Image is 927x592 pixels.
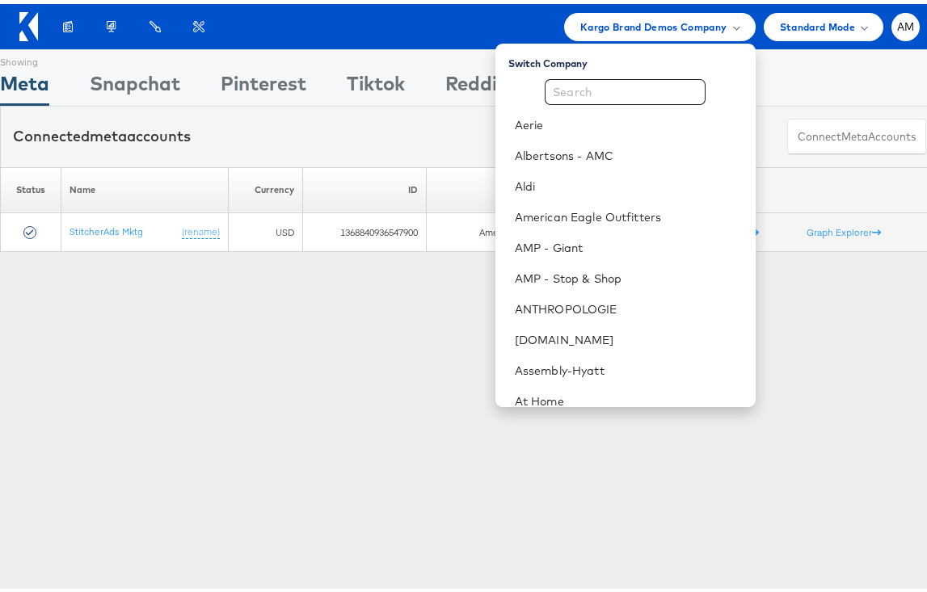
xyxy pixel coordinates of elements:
[1,163,61,209] th: Status
[70,221,143,233] a: StitcherAds Mktg
[515,328,743,344] a: [DOMAIN_NAME]
[515,236,743,252] a: AMP - Giant
[515,359,743,375] a: Assembly-Hyatt
[61,163,229,209] th: Name
[515,205,743,221] a: American Eagle Outfitters
[580,15,727,31] span: Kargo Brand Demos Company
[13,122,191,143] div: Connected accounts
[229,163,303,209] th: Currency
[897,18,915,28] span: AM
[426,163,616,209] th: Timezone
[347,65,405,102] div: Tiktok
[508,46,756,66] div: Switch Company
[90,123,127,141] span: meta
[426,209,616,248] td: America/[GEOGRAPHIC_DATA]
[182,221,220,235] a: (rename)
[229,209,303,248] td: USD
[515,144,743,160] a: Albertsons - AMC
[302,163,426,209] th: ID
[780,15,855,31] span: Standard Mode
[515,297,743,313] a: ANTHROPOLOGIE
[221,65,306,102] div: Pinterest
[515,113,743,129] a: Aerie
[787,115,926,151] button: ConnectmetaAccounts
[841,125,868,141] span: meta
[545,75,706,101] input: Search
[90,65,180,102] div: Snapchat
[445,65,506,102] div: Reddit
[302,209,426,248] td: 1368840936547900
[515,267,743,283] a: AMP - Stop & Shop
[515,174,743,191] a: Aldi
[515,389,743,405] a: At Home
[807,222,881,234] a: Graph Explorer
